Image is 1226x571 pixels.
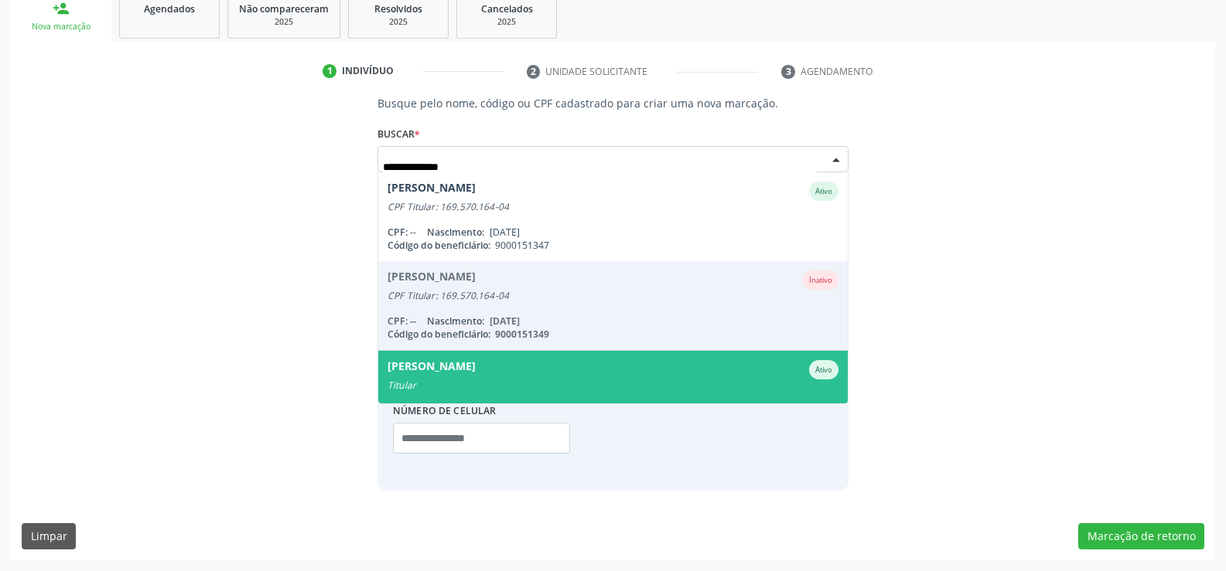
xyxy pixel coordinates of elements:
span: Agendados [144,2,195,15]
div: 2025 [468,16,545,28]
button: Marcação de retorno [1078,523,1204,549]
span: Nascimento: [427,226,484,239]
label: Número de celular [393,399,497,423]
div: -- [388,226,838,239]
div: 2025 [239,16,329,28]
label: Buscar [377,122,420,146]
span: Código do beneficiário: [388,239,490,252]
span: Não compareceram [239,2,329,15]
div: Indivíduo [342,64,394,78]
span: Cancelados [481,2,533,15]
div: [PERSON_NAME] [388,360,476,379]
div: 1 [323,64,336,78]
div: CPF Titular: 169.570.164-04 [388,201,838,213]
div: Nova marcação [22,21,101,32]
div: [PERSON_NAME] [388,182,476,201]
span: CPF: [388,226,408,239]
span: [DATE] [490,226,520,239]
small: Ativo [815,365,832,375]
span: 9000151347 [495,239,549,252]
small: Ativo [815,186,832,196]
span: Resolvidos [374,2,422,15]
p: Busque pelo nome, código ou CPF cadastrado para criar uma nova marcação. [377,95,849,111]
button: Limpar [22,523,76,549]
div: 2025 [360,16,437,28]
div: Titular [388,379,838,392]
